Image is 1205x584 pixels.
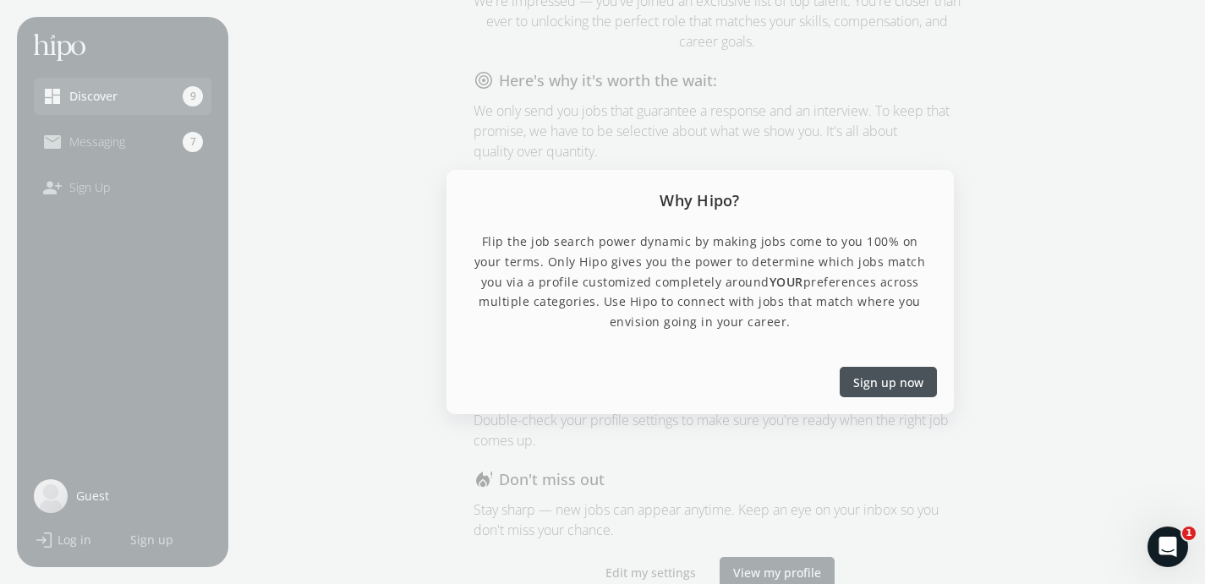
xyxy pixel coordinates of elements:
span: YOUR [770,274,803,290]
button: Sign up now [840,367,937,397]
iframe: Intercom live chat [1147,527,1188,567]
span: 1 [1182,527,1196,540]
p: Flip the job search power dynamic by making jobs come to you 100% on your terms. Only Hipo gives ... [467,232,934,332]
h2: Why Hipo? [446,170,954,231]
span: Sign up now [853,373,923,390]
